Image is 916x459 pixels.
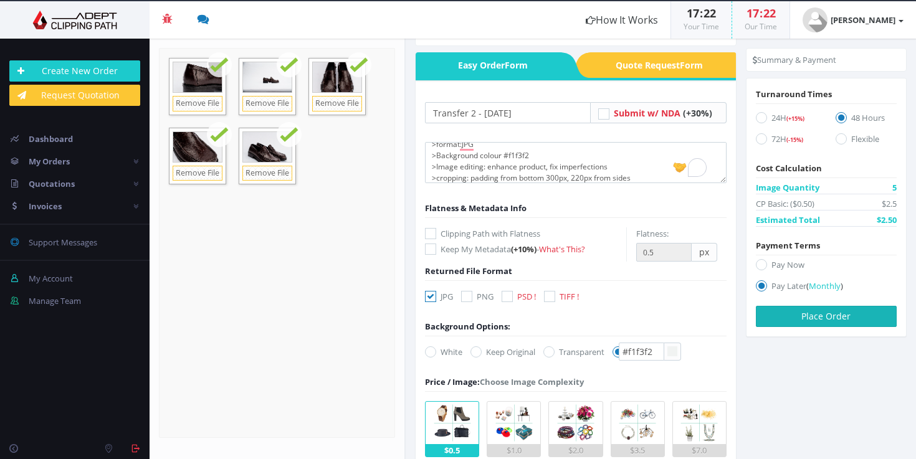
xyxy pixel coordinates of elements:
a: [PERSON_NAME] [790,1,916,39]
a: Request Quotation [9,85,140,106]
span: Manage Team [29,295,81,306]
span: (+10%) [511,244,537,255]
span: Dashboard [29,133,73,144]
span: Invoices [29,201,62,212]
img: user_default.jpg [803,7,828,32]
label: Color [613,346,648,358]
span: 17 [747,6,759,21]
div: $1.0 [487,444,540,457]
img: Adept Graphics [9,11,140,29]
span: Payment Terms [756,240,820,251]
span: px [692,243,717,262]
label: Keep My Metadata - [425,243,626,255]
label: Clipping Path with Flatness [425,227,626,240]
div: Choose Image Complexity [425,376,584,388]
button: Place Order [756,306,897,327]
span: $2.50 [877,214,897,226]
label: 72H [756,133,817,149]
li: Summary & Payment [753,54,836,66]
span: : [699,6,704,21]
div: $0.5 [426,444,479,457]
span: $2.5 [882,197,897,210]
span: Turnaround Times [756,88,832,100]
label: 24H [756,111,817,128]
i: Form [505,59,528,71]
textarea: To enrich screen reader interactions, please activate Accessibility in Grammarly extension settings [425,142,727,183]
i: Form [680,59,703,71]
a: Create New Order [9,60,140,82]
span: : [759,6,763,21]
a: Remove File [242,96,292,111]
label: Flexible [836,133,897,149]
span: 5 [892,181,897,194]
div: $2.0 [549,444,602,457]
span: CP Basic: ($0.50) [756,197,814,210]
small: Your Time [684,21,719,32]
span: Image Quantity [756,181,819,194]
a: (-15%) [786,133,803,144]
span: Returned File Format [425,265,512,277]
label: White [425,346,462,358]
span: 17 [687,6,699,21]
a: Remove File [312,96,362,111]
a: What's This? [539,244,585,255]
span: Quote Request [591,52,736,78]
small: Our Time [745,21,777,32]
span: My Orders [29,156,70,167]
a: Submit w/ NDA (+30%) [614,107,712,119]
span: Monthly [809,280,841,291]
a: How It Works [573,1,670,39]
label: Keep Original [470,346,535,358]
label: JPG [425,290,453,303]
span: (+15%) [786,115,804,123]
a: Remove File [242,166,292,181]
a: Quote RequestForm [591,52,736,78]
img: 2.png [493,402,535,444]
label: Pay Later [756,280,897,296]
img: 3.png [555,402,597,444]
span: Support Messages [29,237,97,248]
strong: [PERSON_NAME] [831,14,895,26]
span: TIFF ! [560,291,579,302]
span: Cost Calculation [756,163,822,174]
span: 22 [763,6,776,21]
span: Estimated Total [756,214,820,226]
span: Flatness & Metadata Info [425,202,527,214]
label: PNG [461,290,494,303]
a: Easy OrderForm [416,52,560,78]
a: (Monthly) [806,280,843,291]
span: Quotations [29,178,75,189]
span: (+30%) [683,107,712,119]
span: My Account [29,273,73,284]
span: PSD ! [517,291,536,302]
div: Background Options: [425,320,510,333]
label: 48 Hours [836,111,897,128]
input: Your Order Title [425,102,591,123]
span: 22 [704,6,716,21]
img: 1.png [431,402,474,444]
img: 4.png [616,402,659,444]
span: Submit w/ NDA [614,107,680,119]
span: (-15%) [786,136,803,144]
img: 5.png [678,402,720,444]
span: Price / Image: [425,376,480,387]
label: Transparent [543,346,604,358]
a: (+15%) [786,112,804,123]
div: $7.0 [673,444,726,457]
label: Pay Now [756,258,897,275]
div: $3.5 [611,444,664,457]
label: Flatness: [636,227,669,240]
a: Remove File [173,96,222,111]
span: Easy Order [416,52,560,78]
a: Remove File [173,166,222,181]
